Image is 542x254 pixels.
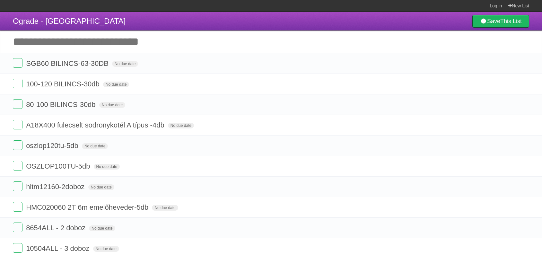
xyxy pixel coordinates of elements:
[13,181,22,191] label: Done
[93,246,119,252] span: No due date
[103,82,129,87] span: No due date
[88,184,114,190] span: No due date
[168,123,194,128] span: No due date
[112,61,138,67] span: No due date
[500,18,522,24] b: This List
[13,79,22,88] label: Done
[26,121,166,129] span: A18X400 fülecselt sodronykötél A típus -4db
[82,143,108,149] span: No due date
[26,224,87,232] span: 8654ALL - 2 doboz
[94,164,120,170] span: No due date
[89,225,115,231] span: No due date
[99,102,125,108] span: No due date
[26,101,97,109] span: 80-100 BILINCS-30db
[13,58,22,68] label: Done
[13,17,126,25] span: Ograde - [GEOGRAPHIC_DATA]
[26,162,92,170] span: OSZLOP100TU-5db
[13,120,22,129] label: Done
[472,15,529,28] a: SaveThis List
[13,202,22,212] label: Done
[13,223,22,232] label: Done
[13,161,22,171] label: Done
[26,142,80,150] span: oszlop120tu-5db
[13,99,22,109] label: Done
[26,183,86,191] span: hltm12160-2doboz
[26,203,150,211] span: HMC020060 2T 6m emelőheveder-5db
[26,244,91,252] span: 10504ALL - 3 doboz
[13,140,22,150] label: Done
[26,80,101,88] span: 100-120 BILINCS-30db
[152,205,178,211] span: No due date
[13,243,22,253] label: Done
[26,59,110,67] span: SGB60 BILINCS-63-30DB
